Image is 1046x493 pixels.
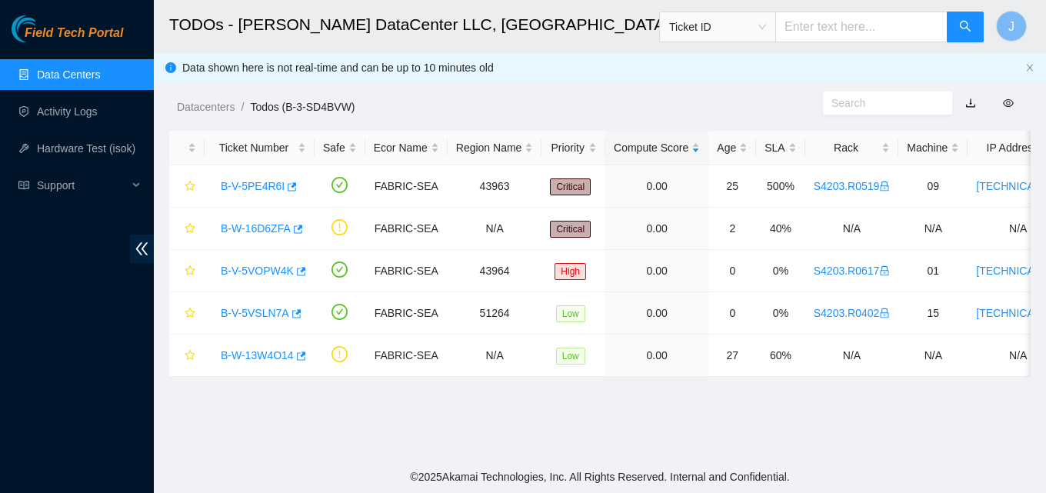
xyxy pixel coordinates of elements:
[555,263,586,280] span: High
[185,350,195,362] span: star
[605,335,708,377] td: 0.00
[954,91,988,115] button: download
[756,208,804,250] td: 40%
[708,208,756,250] td: 2
[178,216,196,241] button: star
[756,292,804,335] td: 0%
[37,142,135,155] a: Hardware Test (isok)
[1008,17,1014,36] span: J
[708,250,756,292] td: 0
[805,208,899,250] td: N/A
[605,250,708,292] td: 0.00
[178,343,196,368] button: star
[814,265,891,277] a: S4203.R0617lock
[250,101,355,113] a: Todos (B-3-SD4BVW)
[130,235,154,263] span: double-left
[221,307,289,319] a: B-V-5VSLN7A
[448,208,542,250] td: N/A
[37,105,98,118] a: Activity Logs
[178,174,196,198] button: star
[25,26,123,41] span: Field Tech Portal
[448,292,542,335] td: 51264
[37,170,128,201] span: Support
[331,219,348,235] span: exclamation-circle
[898,165,968,208] td: 09
[154,461,1046,493] footer: © 2025 Akamai Technologies, Inc. All Rights Reserved. Internal and Confidential.
[814,180,891,192] a: S4203.R0519lock
[178,301,196,325] button: star
[331,261,348,278] span: check-circle
[221,265,294,277] a: B-V-5VOPW4K
[12,28,123,48] a: Akamai TechnologiesField Tech Portal
[947,12,984,42] button: search
[898,292,968,335] td: 15
[365,165,448,208] td: FABRIC-SEA
[550,178,591,195] span: Critical
[996,11,1027,42] button: J
[18,180,29,191] span: read
[605,208,708,250] td: 0.00
[221,222,291,235] a: B-W-16D6ZFA
[241,101,244,113] span: /
[556,348,585,365] span: Low
[708,165,756,208] td: 25
[448,165,542,208] td: 43963
[756,165,804,208] td: 500%
[448,335,542,377] td: N/A
[879,265,890,276] span: lock
[898,208,968,250] td: N/A
[37,68,100,81] a: Data Centers
[959,20,971,35] span: search
[898,335,968,377] td: N/A
[365,335,448,377] td: FABRIC-SEA
[185,265,195,278] span: star
[448,250,542,292] td: 43964
[898,250,968,292] td: 01
[605,292,708,335] td: 0.00
[331,304,348,320] span: check-circle
[365,292,448,335] td: FABRIC-SEA
[879,181,890,192] span: lock
[831,95,931,112] input: Search
[1003,98,1014,108] span: eye
[756,335,804,377] td: 60%
[12,15,78,42] img: Akamai Technologies
[365,250,448,292] td: FABRIC-SEA
[669,15,766,38] span: Ticket ID
[221,349,294,361] a: B-W-13W4O14
[708,335,756,377] td: 27
[556,305,585,322] span: Low
[965,97,976,109] a: download
[185,223,195,235] span: star
[814,307,891,319] a: S4203.R0402lock
[331,177,348,193] span: check-circle
[775,12,948,42] input: Enter text here...
[756,250,804,292] td: 0%
[1025,63,1034,72] span: close
[331,346,348,362] span: exclamation-circle
[550,221,591,238] span: Critical
[879,308,890,318] span: lock
[805,335,899,377] td: N/A
[1025,63,1034,73] button: close
[221,180,285,192] a: B-V-5PE4R6I
[178,258,196,283] button: star
[708,292,756,335] td: 0
[177,101,235,113] a: Datacenters
[365,208,448,250] td: FABRIC-SEA
[605,165,708,208] td: 0.00
[185,181,195,193] span: star
[185,308,195,320] span: star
